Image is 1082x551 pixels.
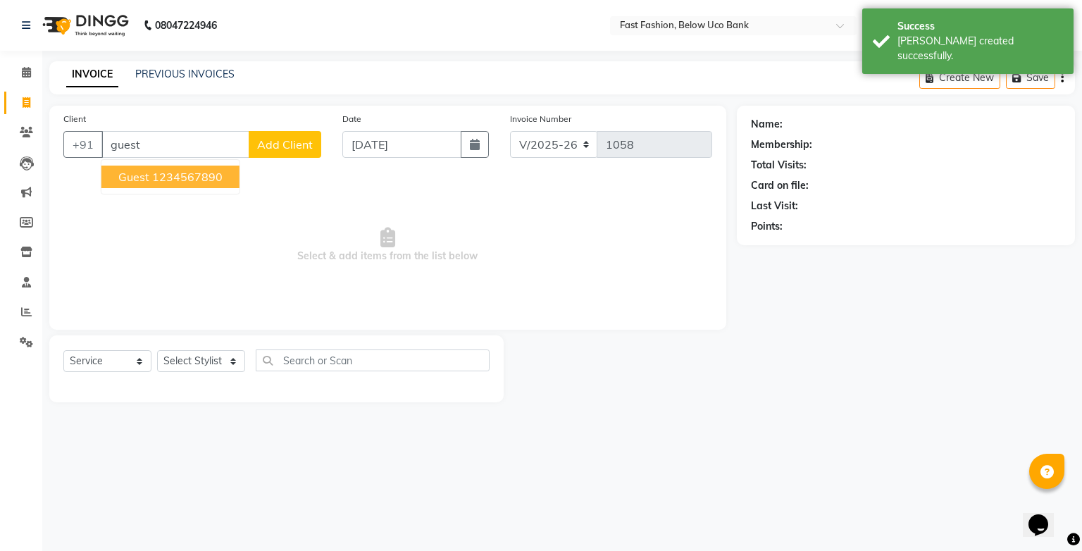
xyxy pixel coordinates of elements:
[101,131,249,158] input: Search by Name/Mobile/Email/Code
[66,62,118,87] a: INVOICE
[342,113,361,125] label: Date
[751,117,783,132] div: Name:
[751,199,798,213] div: Last Visit:
[256,349,490,371] input: Search or Scan
[1006,67,1055,89] button: Save
[118,170,149,184] span: guest
[249,131,321,158] button: Add Client
[751,178,809,193] div: Card on file:
[63,131,103,158] button: +91
[751,137,812,152] div: Membership:
[897,34,1063,63] div: Bill created successfully.
[155,6,217,45] b: 08047224946
[751,158,807,173] div: Total Visits:
[257,137,313,151] span: Add Client
[510,113,571,125] label: Invoice Number
[152,170,223,184] ngb-highlight: 1234567890
[897,19,1063,34] div: Success
[36,6,132,45] img: logo
[1023,495,1068,537] iframe: chat widget
[63,175,712,316] span: Select & add items from the list below
[63,113,86,125] label: Client
[919,67,1000,89] button: Create New
[135,68,235,80] a: PREVIOUS INVOICES
[751,219,783,234] div: Points:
